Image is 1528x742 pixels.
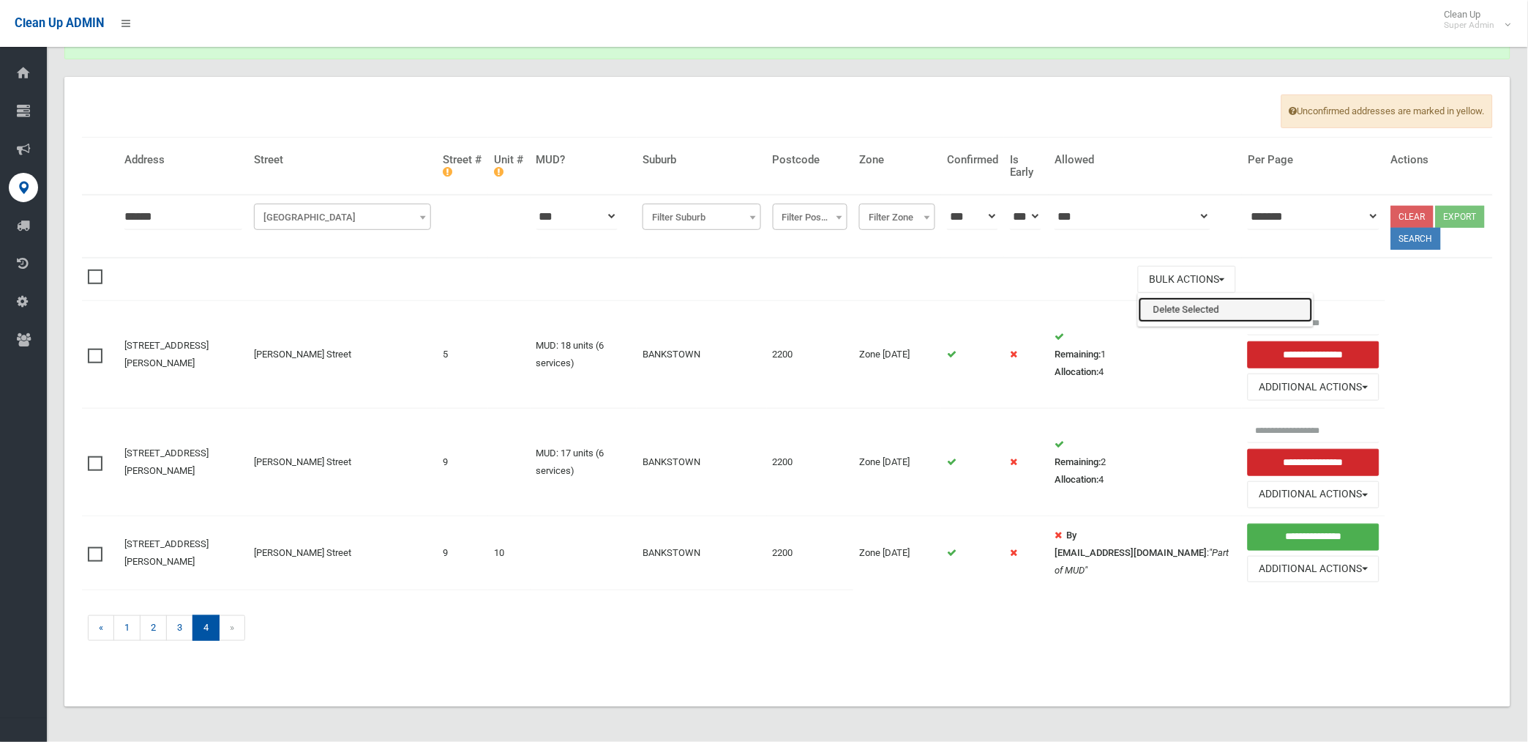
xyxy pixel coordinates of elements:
h4: Street [254,154,431,166]
span: Filter Street [258,207,427,228]
h4: Confirmed [947,154,998,166]
td: 1 4 [1049,301,1242,409]
td: [PERSON_NAME] Street [248,301,437,409]
a: [STREET_ADDRESS][PERSON_NAME] [124,538,209,567]
h4: Zone [859,154,935,166]
strong: Allocation: [1055,474,1098,485]
span: Filter Zone [859,204,935,230]
td: MUD: 18 units (6 services) [531,301,637,409]
h4: Street # [443,154,482,178]
h4: Is Early [1010,154,1043,178]
td: 2200 [767,301,853,409]
h4: MUD? [536,154,632,166]
td: MUD: 17 units (6 services) [531,409,637,516]
td: Zone [DATE] [853,409,941,516]
strong: Remaining: [1055,349,1101,360]
td: 2200 [767,409,853,516]
a: Delete Selected [1139,297,1313,322]
h4: Unit # [494,154,524,178]
small: Super Admin [1445,20,1495,31]
span: Filter Suburb [643,204,761,230]
span: 4 [192,615,220,641]
span: Filter Postcode [776,207,844,228]
td: 9 [437,516,488,590]
span: Filter Suburb [646,207,757,228]
h4: Actions [1391,154,1487,166]
td: 9 [437,409,488,516]
span: Filter Zone [863,207,932,228]
td: [PERSON_NAME] Street [248,409,437,516]
td: 2200 [767,516,853,590]
strong: Remaining: [1055,456,1101,467]
a: Clear [1391,206,1434,228]
span: Clean Up [1437,9,1510,31]
button: Export [1436,206,1485,228]
button: Additional Actions [1248,556,1379,583]
button: Search [1391,228,1441,250]
td: Zone [DATE] [853,301,941,409]
button: Bulk Actions [1138,266,1236,293]
td: BANKSTOWN [637,301,767,409]
td: 10 [488,516,530,590]
h4: Postcode [773,154,847,166]
td: Zone [DATE] [853,516,941,590]
td: 5 [437,301,488,409]
strong: Allocation: [1055,366,1098,377]
td: : [1049,516,1242,590]
a: « [88,615,114,641]
a: 3 [166,615,193,641]
a: 2 [140,615,167,641]
td: BANKSTOWN [637,516,767,590]
h4: Allowed [1055,154,1236,166]
h4: Per Page [1248,154,1379,166]
button: Additional Actions [1248,481,1379,508]
span: » [219,615,245,641]
td: [PERSON_NAME] Street [248,516,437,590]
a: [STREET_ADDRESS][PERSON_NAME] [124,448,209,476]
span: Unconfirmed addresses are marked in yellow. [1281,94,1493,128]
h4: Address [124,154,242,166]
a: 1 [113,615,141,641]
h4: Suburb [643,154,761,166]
td: 2 4 [1049,409,1242,516]
td: BANKSTOWN [637,409,767,516]
button: Additional Actions [1248,374,1379,401]
span: Clean Up ADMIN [15,16,104,30]
span: Filter Street [254,204,431,230]
span: Filter Postcode [773,204,847,230]
a: [STREET_ADDRESS][PERSON_NAME] [124,340,209,368]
